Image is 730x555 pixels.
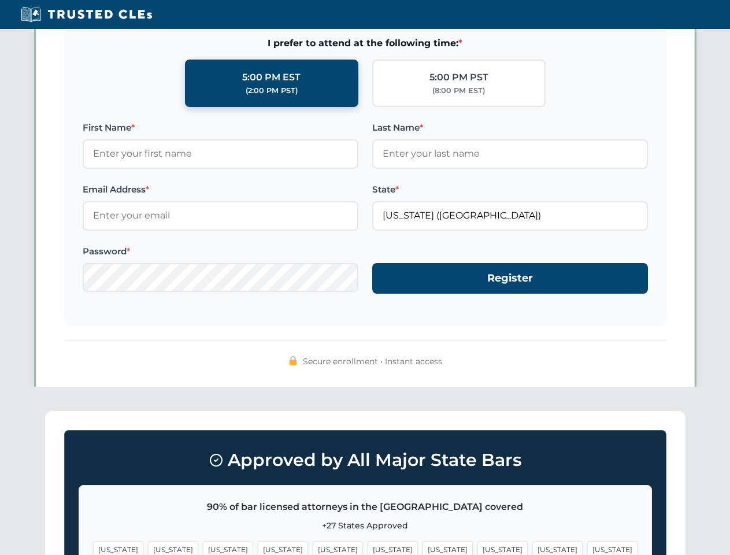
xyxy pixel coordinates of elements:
[83,139,358,168] input: Enter your first name
[17,6,155,23] img: Trusted CLEs
[242,70,301,85] div: 5:00 PM EST
[372,183,648,197] label: State
[83,121,358,135] label: First Name
[83,201,358,230] input: Enter your email
[288,356,298,365] img: 🔒
[372,201,648,230] input: Florida (FL)
[83,36,648,51] span: I prefer to attend at the following time:
[372,121,648,135] label: Last Name
[372,139,648,168] input: Enter your last name
[83,183,358,197] label: Email Address
[432,85,485,97] div: (8:00 PM EST)
[93,519,638,532] p: +27 States Approved
[372,263,648,294] button: Register
[246,85,298,97] div: (2:00 PM PST)
[303,355,442,368] span: Secure enrollment • Instant access
[93,499,638,515] p: 90% of bar licensed attorneys in the [GEOGRAPHIC_DATA] covered
[83,245,358,258] label: Password
[429,70,488,85] div: 5:00 PM PST
[79,445,652,476] h3: Approved by All Major State Bars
